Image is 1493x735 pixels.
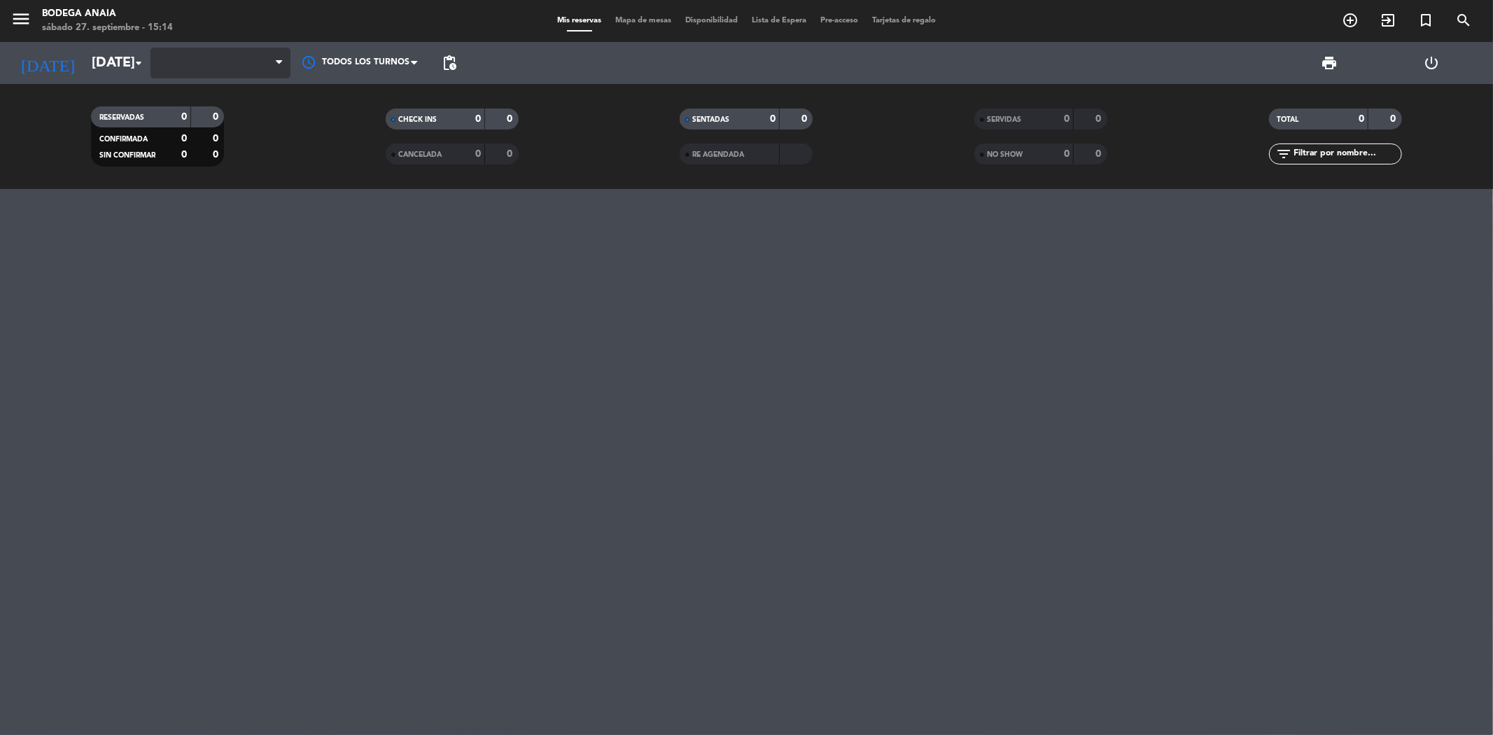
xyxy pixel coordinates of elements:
i: add_circle_outline [1342,12,1359,29]
span: print [1322,55,1338,71]
strong: 0 [801,114,810,124]
div: Bodega Anaia [42,7,173,21]
i: turned_in_not [1417,12,1434,29]
span: Mis reservas [550,17,608,24]
button: menu [10,8,31,34]
div: LOG OUT [1380,42,1483,84]
strong: 0 [213,150,221,160]
strong: 0 [213,134,221,143]
span: Mapa de mesas [608,17,678,24]
span: Lista de Espera [745,17,813,24]
span: pending_actions [441,55,458,71]
span: RESERVADAS [99,114,144,121]
i: [DATE] [10,48,85,78]
i: power_settings_new [1423,55,1440,71]
i: menu [10,8,31,29]
i: filter_list [1276,146,1293,162]
span: NO SHOW [987,151,1023,158]
strong: 0 [1359,114,1364,124]
span: SERVIDAS [987,116,1021,123]
strong: 0 [1390,114,1399,124]
span: TOTAL [1277,116,1299,123]
strong: 0 [181,150,187,160]
strong: 0 [1064,114,1070,124]
span: SENTADAS [692,116,729,123]
strong: 0 [1096,149,1105,159]
strong: 0 [770,114,776,124]
strong: 0 [213,112,221,122]
strong: 0 [475,149,481,159]
span: CONFIRMADA [99,136,148,143]
strong: 0 [507,114,515,124]
strong: 0 [181,112,187,122]
div: sábado 27. septiembre - 15:14 [42,21,173,35]
span: SIN CONFIRMAR [99,152,155,159]
span: Pre-acceso [813,17,865,24]
strong: 0 [475,114,481,124]
i: arrow_drop_down [130,55,147,71]
span: Disponibilidad [678,17,745,24]
span: RE AGENDADA [692,151,744,158]
strong: 0 [507,149,515,159]
span: CHECK INS [398,116,437,123]
input: Filtrar por nombre... [1293,146,1401,162]
i: exit_to_app [1380,12,1396,29]
strong: 0 [1096,114,1105,124]
span: Tarjetas de regalo [865,17,943,24]
i: search [1455,12,1472,29]
strong: 0 [1064,149,1070,159]
span: CANCELADA [398,151,442,158]
strong: 0 [181,134,187,143]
